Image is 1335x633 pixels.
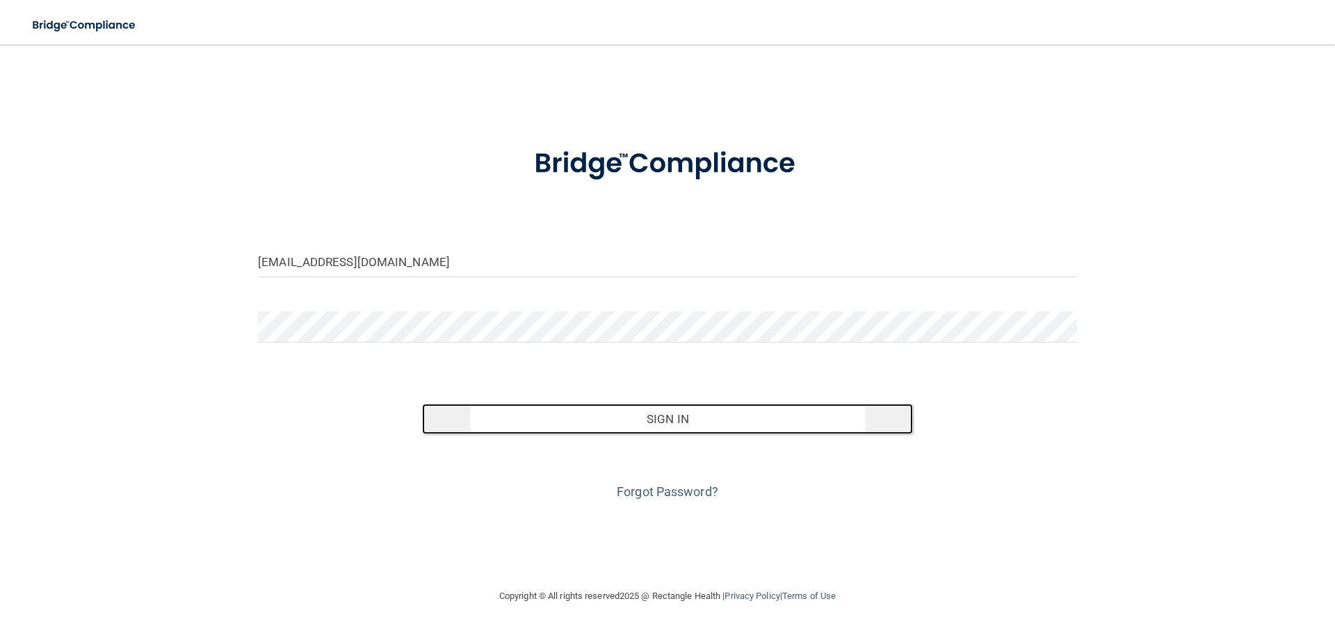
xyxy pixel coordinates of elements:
[782,591,836,601] a: Terms of Use
[725,591,779,601] a: Privacy Policy
[422,404,914,434] button: Sign In
[505,128,830,200] img: bridge_compliance_login_screen.278c3ca4.svg
[21,11,149,40] img: bridge_compliance_login_screen.278c3ca4.svg
[414,574,921,618] div: Copyright © All rights reserved 2025 @ Rectangle Health | |
[258,246,1077,277] input: Email
[617,484,718,499] a: Forgot Password?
